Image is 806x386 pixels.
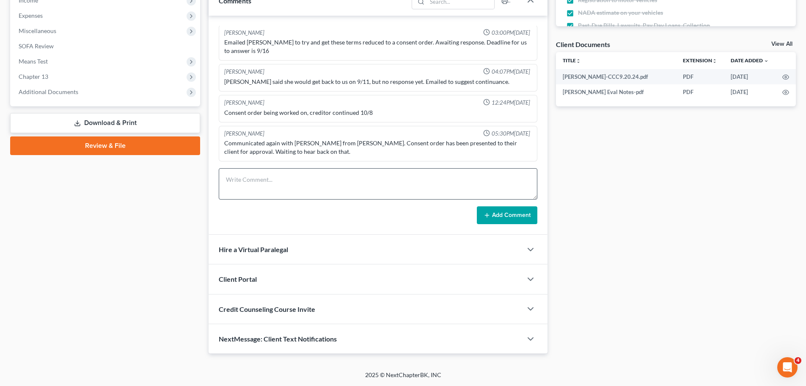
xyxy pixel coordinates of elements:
[12,39,200,54] a: SOFA Review
[10,136,200,155] a: Review & File
[576,58,581,64] i: unfold_more
[224,108,532,117] div: Consent order being worked on, creditor continued 10/8
[162,371,644,386] div: 2025 © NextChapterBK, INC
[19,42,54,50] span: SOFA Review
[492,29,530,37] span: 03:00PM[DATE]
[224,78,532,86] div: [PERSON_NAME] said she would get back to us on 9/11, but no response yet. Emailed to suggest cont...
[764,58,769,64] i: expand_more
[19,88,78,95] span: Additional Documents
[724,69,776,84] td: [DATE]
[676,84,724,100] td: PDF
[219,275,257,283] span: Client Portal
[771,41,792,47] a: View All
[676,69,724,84] td: PDF
[224,29,264,37] div: [PERSON_NAME]
[224,38,532,55] div: Emailed [PERSON_NAME] to try and get these terms reduced to a consent order. Awaiting response. D...
[556,69,676,84] td: [PERSON_NAME]-CCC9.20.24.pdf
[563,57,581,64] a: Titleunfold_more
[492,130,530,138] span: 05:30PM[DATE]
[224,139,532,156] div: Communicated again with [PERSON_NAME] from [PERSON_NAME]. Consent order has been presented to the...
[224,130,264,138] div: [PERSON_NAME]
[19,73,48,80] span: Chapter 13
[556,40,610,49] div: Client Documents
[219,305,315,313] span: Credit Counseling Course Invite
[724,84,776,100] td: [DATE]
[712,58,717,64] i: unfold_more
[219,245,288,253] span: Hire a Virtual Paralegal
[578,21,729,38] span: Past-Due Bills, Lawsuits, Pay Day Loans, Collection Letters, etc.
[224,68,264,76] div: [PERSON_NAME]
[578,8,663,17] span: NADA estimate on your vehicles
[492,99,530,107] span: 12:24PM[DATE]
[777,357,798,378] iframe: Intercom live chat
[10,113,200,133] a: Download & Print
[795,357,801,364] span: 4
[731,57,769,64] a: Date Added expand_more
[492,68,530,76] span: 04:07PM[DATE]
[556,84,676,100] td: [PERSON_NAME] Eval Notes-pdf
[19,58,48,65] span: Means Test
[224,99,264,107] div: [PERSON_NAME]
[19,12,43,19] span: Expenses
[19,27,56,34] span: Miscellaneous
[477,206,537,224] button: Add Comment
[219,335,337,343] span: NextMessage: Client Text Notifications
[683,57,717,64] a: Extensionunfold_more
